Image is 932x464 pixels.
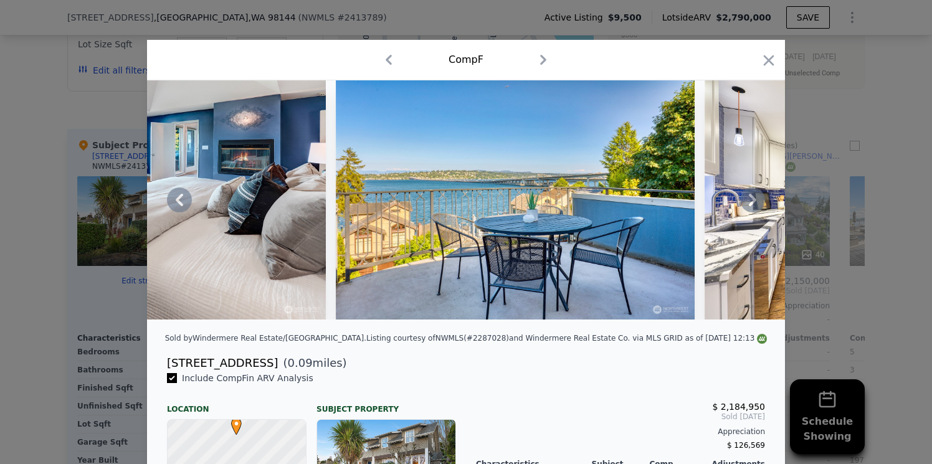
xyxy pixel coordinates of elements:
span: 0.09 [288,356,313,369]
img: NWMLS Logo [757,334,767,344]
div: • [228,418,235,425]
span: ( miles) [278,354,346,372]
div: Comp F [449,52,483,67]
span: Sold [DATE] [476,412,765,422]
span: Include Comp F in ARV Analysis [177,373,318,383]
div: [STREET_ADDRESS] [167,354,278,372]
div: Listing courtesy of NWMLS (#2287028) and Windermere Real Estate Co. via MLS GRID as of [DATE] 12:13 [366,334,767,343]
div: Sold by Windermere Real Estate/[GEOGRAPHIC_DATA] . [165,334,366,343]
div: Location [167,394,307,414]
span: $ 126,569 [727,441,765,450]
div: Appreciation [476,427,765,437]
div: Subject Property [316,394,456,414]
span: $ 2,184,950 [712,402,765,412]
img: Property Img [336,80,695,320]
span: • [228,414,245,433]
